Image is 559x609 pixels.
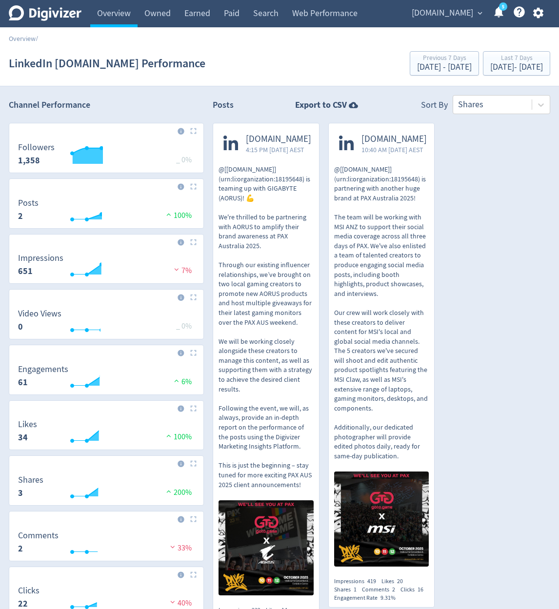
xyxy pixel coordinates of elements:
[334,165,429,461] p: @[[DOMAIN_NAME]](urn:li:organization:18195648) is partnering with another huge brand at PAX Austr...
[13,475,200,501] svg: Shares 3
[18,155,40,166] strong: 1,358
[421,99,448,114] div: Sort By
[219,165,314,490] p: @[[DOMAIN_NAME]](urn:li:organization:18195648) is teaming up with GIGABYTE (AORUS)! 💪 We're thril...
[13,143,200,169] svg: Followers 1,358
[164,488,192,497] span: 200%
[246,134,311,145] span: [DOMAIN_NAME]
[408,5,485,21] button: [DOMAIN_NAME]
[172,377,181,384] img: positive-performance.svg
[18,142,55,153] dt: Followers
[329,123,435,570] a: [DOMAIN_NAME]10:40 AM [DATE] AEST@[[DOMAIN_NAME]](urn:li:organization:18195648) is partnering wit...
[9,48,205,79] h1: LinkedIn [DOMAIN_NAME] Performance
[381,577,408,586] div: Likes
[18,530,59,541] dt: Comments
[18,364,68,375] dt: Engagements
[164,488,174,495] img: positive-performance.svg
[168,543,178,550] img: negative-performance.svg
[13,365,200,391] svg: Engagements 61
[190,128,197,134] img: Placeholder
[172,266,181,273] img: negative-performance.svg
[18,432,28,443] strong: 34
[18,197,39,209] dt: Posts
[367,577,376,585] span: 419
[410,51,479,76] button: Previous 7 Days[DATE] - [DATE]
[397,577,403,585] span: 20
[400,586,429,594] div: Clicks
[334,586,362,594] div: Shares
[9,34,36,43] a: Overview
[354,586,357,593] span: 1
[190,239,197,245] img: Placeholder
[190,405,197,412] img: Placeholder
[334,594,401,602] div: Engagement Rate
[476,9,484,18] span: expand_more
[18,210,23,222] strong: 2
[483,51,550,76] button: Last 7 Days[DATE]- [DATE]
[164,432,174,439] img: positive-performance.svg
[176,321,192,331] span: _ 0%
[13,254,200,279] svg: Impressions 651
[168,543,192,553] span: 33%
[13,531,200,557] svg: Comments 2
[13,309,200,335] svg: Video Views 0
[18,543,23,554] strong: 2
[18,376,28,388] strong: 61
[36,34,38,43] span: /
[18,585,40,596] dt: Clicks
[219,500,314,595] img: https://media.cf.digivizer.com/images/linkedin-1123292-urn:li:share:7376861841970569216-d63502739...
[9,99,204,111] h2: Channel Performance
[246,145,311,155] span: 4:15 PM [DATE] AEST
[213,99,234,114] h2: Posts
[18,474,43,486] dt: Shares
[418,586,423,593] span: 16
[18,419,37,430] dt: Likes
[362,586,400,594] div: Comments
[190,350,197,356] img: Placeholder
[295,99,347,111] strong: Export to CSV
[172,377,192,387] span: 6%
[380,594,396,602] span: 9.31%
[490,55,543,63] div: Last 7 Days
[13,198,200,224] svg: Posts 2
[164,432,192,442] span: 100%
[334,577,381,586] div: Impressions
[490,63,543,72] div: [DATE] - [DATE]
[168,598,178,606] img: negative-performance.svg
[13,420,200,446] svg: Likes 34
[18,321,23,333] strong: 0
[412,5,473,21] span: [DOMAIN_NAME]
[18,265,33,277] strong: 651
[190,516,197,522] img: Placeholder
[172,266,192,275] span: 7%
[190,460,197,467] img: Placeholder
[361,145,427,155] span: 10:40 AM [DATE] AEST
[190,183,197,190] img: Placeholder
[18,487,23,499] strong: 3
[190,571,197,578] img: Placeholder
[417,63,472,72] div: [DATE] - [DATE]
[502,3,504,10] text: 5
[168,598,192,608] span: 40%
[190,294,197,300] img: Placeholder
[176,155,192,165] span: _ 0%
[164,211,174,218] img: positive-performance.svg
[18,308,61,319] dt: Video Views
[392,586,395,593] span: 2
[334,471,429,567] img: https://media.cf.digivizer.com/images/linkedin-1123292-urn:li:share:7377140062607609856-252fec076...
[417,55,472,63] div: Previous 7 Days
[499,2,507,11] a: 5
[164,211,192,220] span: 100%
[361,134,427,145] span: [DOMAIN_NAME]
[18,253,63,264] dt: Impressions
[213,123,319,598] a: [DOMAIN_NAME]4:15 PM [DATE] AEST@[[DOMAIN_NAME]](urn:li:organization:18195648) is teaming up with...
